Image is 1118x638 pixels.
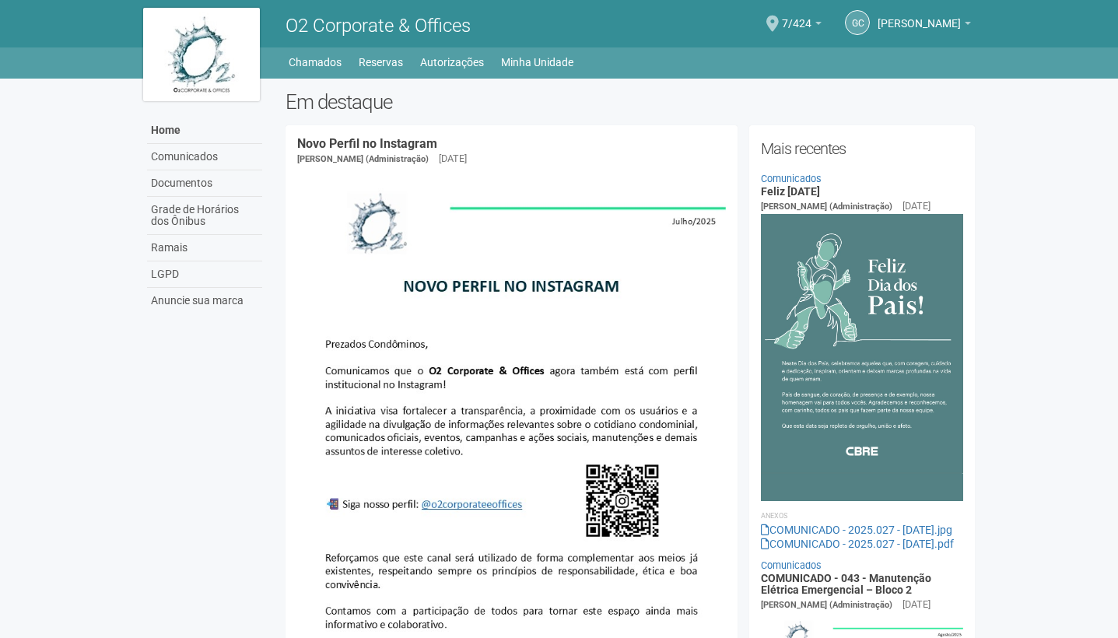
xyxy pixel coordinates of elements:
a: Reservas [359,51,403,73]
span: 7/424 [782,2,811,30]
a: Documentos [147,170,262,197]
a: [PERSON_NAME] [878,19,971,32]
li: Anexos [761,509,964,523]
a: COMUNICADO - 2025.027 - [DATE].pdf [761,538,954,550]
img: logo.jpg [143,8,260,101]
div: [DATE] [902,598,930,612]
a: Comunicados [147,144,262,170]
h2: Mais recentes [761,137,964,160]
div: [DATE] [439,152,467,166]
a: Feliz [DATE] [761,185,820,198]
a: Anuncie sua marca [147,288,262,314]
h2: Em destaque [286,90,976,114]
span: [PERSON_NAME] (Administração) [761,202,892,212]
a: COMUNICADO - 043 - Manutenção Elétrica Emergencial – Bloco 2 [761,572,931,596]
a: Novo Perfil no Instagram [297,136,437,151]
span: O2 Corporate & Offices [286,15,471,37]
a: GC [845,10,870,35]
a: Home [147,117,262,144]
a: Autorizações [420,51,484,73]
img: COMUNICADO%20-%202025.027%20-%20Dia%20dos%20Pais.jpg [761,214,964,501]
a: Comunicados [761,559,822,571]
a: 7/424 [782,19,822,32]
a: Ramais [147,235,262,261]
span: Guilherme Cruz Braga [878,2,961,30]
a: Grade de Horários dos Ônibus [147,197,262,235]
span: [PERSON_NAME] (Administração) [297,154,429,164]
a: LGPD [147,261,262,288]
div: [DATE] [902,199,930,213]
a: COMUNICADO - 2025.027 - [DATE].jpg [761,524,952,536]
a: Comunicados [761,173,822,184]
a: Minha Unidade [501,51,573,73]
span: [PERSON_NAME] (Administração) [761,600,892,610]
a: Chamados [289,51,342,73]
